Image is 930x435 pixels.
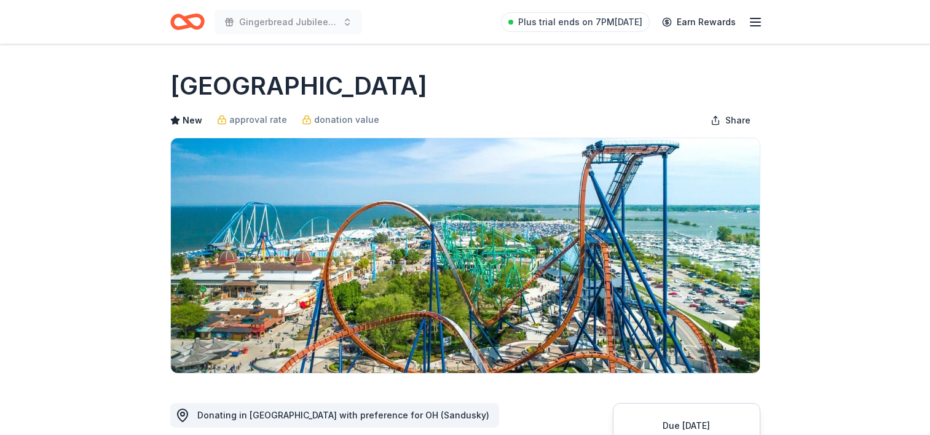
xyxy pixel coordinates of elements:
img: Image for Cedar Point [171,138,760,373]
a: approval rate [217,112,287,127]
div: Due [DATE] [628,418,745,433]
span: New [183,113,202,128]
span: Plus trial ends on 7PM[DATE] [518,15,642,29]
button: Share [701,108,760,133]
a: Home [170,7,205,36]
span: donation value [314,112,379,127]
button: Gingerbread Jubilee (winter fundraiser) [215,10,362,34]
h1: [GEOGRAPHIC_DATA] [170,69,427,103]
span: Share [725,113,751,128]
span: Donating in [GEOGRAPHIC_DATA] with preference for OH (Sandusky) [197,410,489,420]
a: donation value [302,112,379,127]
span: Gingerbread Jubilee (winter fundraiser) [239,15,337,29]
span: approval rate [229,112,287,127]
a: Earn Rewards [655,11,743,33]
a: Plus trial ends on 7PM[DATE] [501,12,650,32]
